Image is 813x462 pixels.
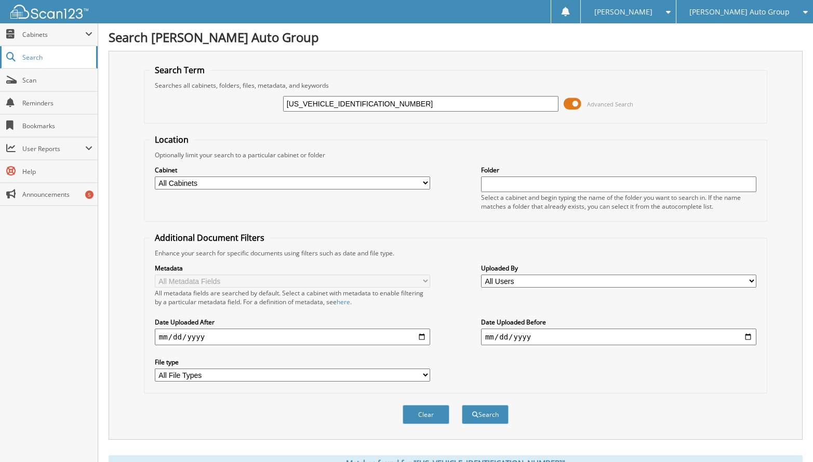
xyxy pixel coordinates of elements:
[22,190,92,199] span: Announcements
[155,289,430,306] div: All metadata fields are searched by default. Select a cabinet with metadata to enable filtering b...
[481,166,756,174] label: Folder
[155,318,430,327] label: Date Uploaded After
[150,134,194,145] legend: Location
[481,318,756,327] label: Date Uploaded Before
[337,297,350,306] a: here
[22,144,85,153] span: User Reports
[22,99,92,107] span: Reminders
[155,264,430,273] label: Metadata
[155,329,430,345] input: start
[22,76,92,85] span: Scan
[150,151,762,159] div: Optionally limit your search to a particular cabinet or folder
[22,167,92,176] span: Help
[481,329,756,345] input: end
[10,5,88,19] img: scan123-logo-white.svg
[22,53,91,62] span: Search
[150,81,762,90] div: Searches all cabinets, folders, files, metadata, and keywords
[85,191,94,199] div: 5
[481,193,756,211] div: Select a cabinet and begin typing the name of the folder you want to search in. If the name match...
[481,264,756,273] label: Uploaded By
[150,64,210,76] legend: Search Term
[22,121,92,130] span: Bookmarks
[22,30,85,39] span: Cabinets
[150,232,270,243] legend: Additional Document Filters
[761,412,813,462] iframe: Chat Widget
[150,249,762,257] div: Enhance your search for specific documents using filters such as date and file type.
[155,166,430,174] label: Cabinet
[594,9,652,15] span: [PERSON_NAME]
[403,405,449,424] button: Clear
[462,405,509,424] button: Search
[109,29,803,46] h1: Search [PERSON_NAME] Auto Group
[155,358,430,366] label: File type
[587,100,633,108] span: Advanced Search
[689,9,790,15] span: [PERSON_NAME] Auto Group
